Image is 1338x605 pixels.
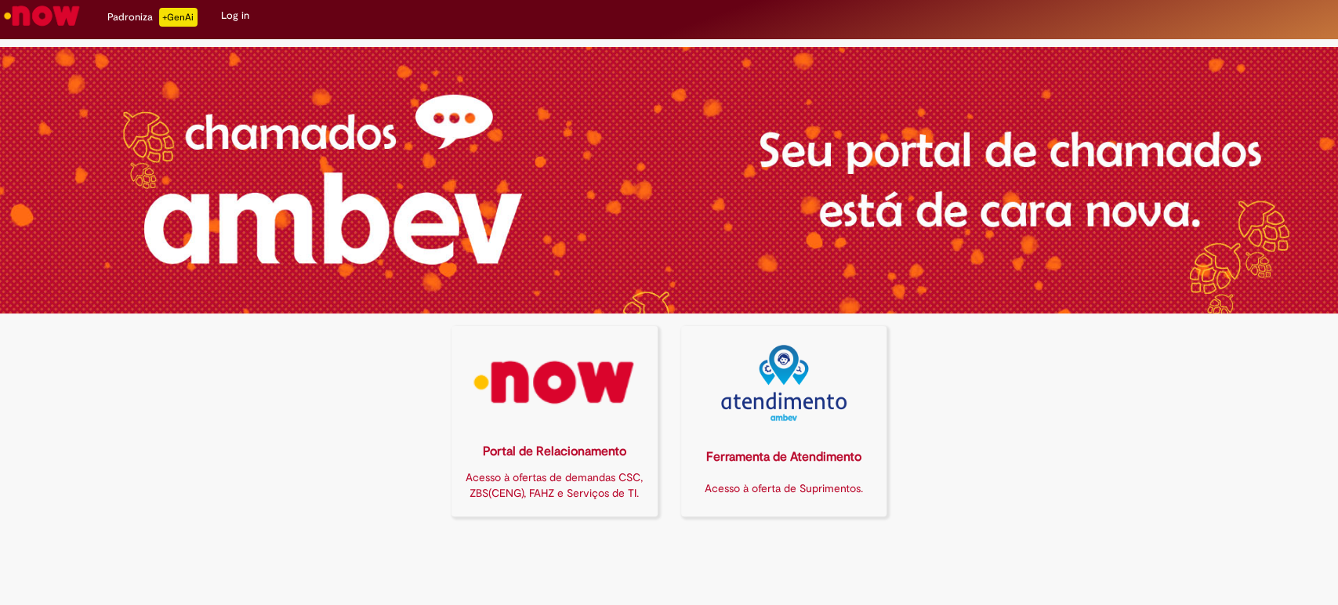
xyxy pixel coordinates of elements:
div: Portal de Relacionamento [461,443,648,461]
div: Acesso à ofertas de demandas CSC, ZBS(CENG), FAHZ e Serviços de TI. [461,469,648,501]
a: Portal de Relacionamento Acesso à ofertas de demandas CSC, ZBS(CENG), FAHZ e Serviços de TI. [451,326,658,516]
img: logo_now.png [462,345,647,421]
div: Padroniza [107,8,198,27]
a: Ferramenta de Atendimento Acesso à oferta de Suprimentos. [681,326,887,516]
p: +GenAi [159,8,198,27]
div: Ferramenta de Atendimento [691,448,878,466]
div: Acesso à oferta de Suprimentos. [691,480,878,496]
img: logo_atentdimento.png [721,345,847,421]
